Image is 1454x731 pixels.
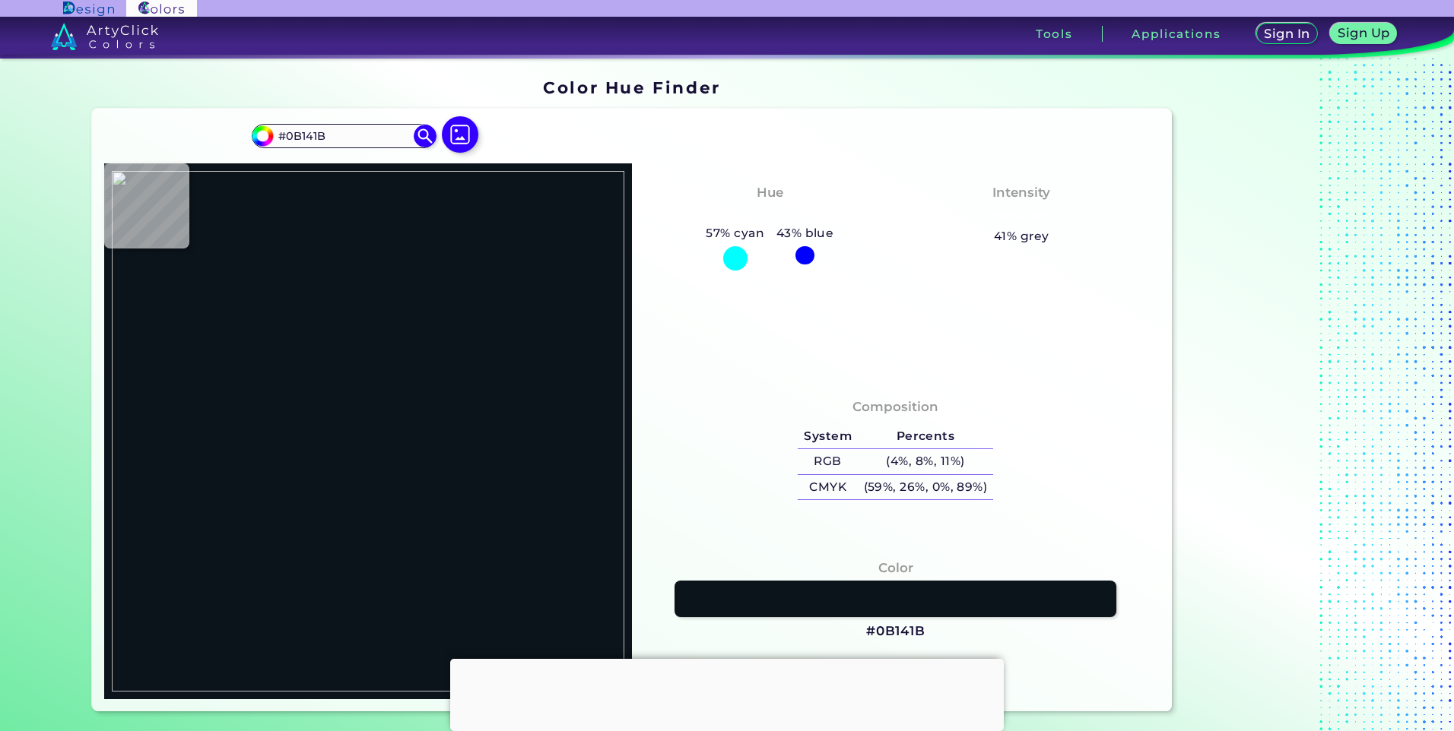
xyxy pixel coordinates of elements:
[700,223,770,243] h5: 57% cyan
[986,206,1057,224] h3: Medium
[757,182,783,204] h4: Hue
[1333,24,1394,44] a: Sign Up
[51,23,158,50] img: logo_artyclick_colors_white.svg
[1340,27,1387,39] h5: Sign Up
[798,424,857,449] h5: System
[727,206,813,224] h3: Cyan-Blue
[858,449,993,474] h5: (4%, 8%, 11%)
[1036,28,1073,40] h3: Tools
[866,622,925,641] h3: #0B141B
[858,475,993,500] h5: (59%, 26%, 0%, 89%)
[273,125,414,146] input: type color..
[63,2,114,16] img: ArtyClick Design logo
[450,659,1004,727] iframe: Advertisement
[992,182,1050,204] h4: Intensity
[770,223,840,243] h5: 43% blue
[1132,28,1221,40] h3: Applications
[1266,28,1308,40] h5: Sign In
[878,557,913,579] h4: Color
[798,475,857,500] h5: CMYK
[442,116,478,153] img: icon picture
[543,76,720,99] h1: Color Hue Finder
[858,424,993,449] h5: Percents
[1259,24,1315,44] a: Sign In
[112,171,624,691] img: 59c4f6a6-5c40-4996-b03e-f42bbcd36903
[414,125,437,147] img: icon search
[852,396,938,418] h4: Composition
[1178,73,1368,717] iframe: Advertisement
[798,449,857,474] h5: RGB
[994,226,1049,246] h5: 41% grey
